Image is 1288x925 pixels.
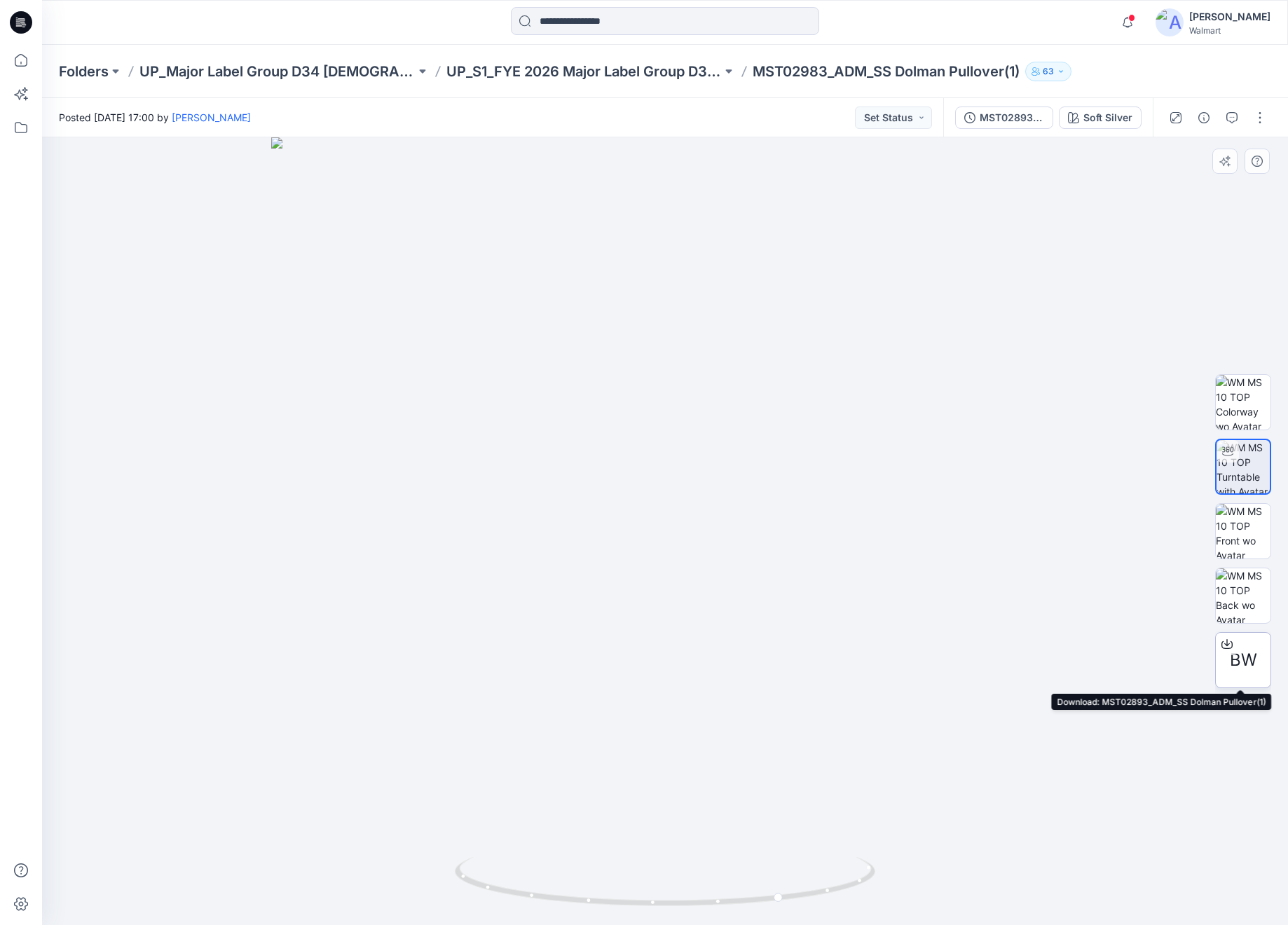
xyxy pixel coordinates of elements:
button: MST02893_ADM_SS Dolman Pullover(1) [955,107,1053,129]
button: 63 [1025,62,1071,81]
img: avatar [1156,8,1184,36]
button: Details [1193,107,1215,129]
span: Posted [DATE] 17:00 by [59,110,251,125]
div: MST02893_ADM_SS Dolman Pullover(1) [980,110,1044,125]
div: Walmart [1189,25,1270,36]
a: Folders [59,62,109,81]
p: MST02983_ADM_SS Dolman Pullover(1) [753,62,1020,81]
a: UP_S1_FYE 2026 Major Label Group D34 [DEMOGRAPHIC_DATA] SWEATERS [446,62,722,81]
img: WM MS 10 TOP Front wo Avatar [1216,504,1270,559]
img: WM MS 10 TOP Back wo Avatar [1216,568,1270,623]
img: WM MS 10 TOP Turntable with Avatar [1217,440,1270,493]
p: 63 [1043,64,1054,79]
a: [PERSON_NAME] [172,111,251,123]
button: Soft Silver [1059,107,1142,129]
img: WM MS 10 TOP Colorway wo Avatar [1216,375,1270,430]
a: UP_Major Label Group D34 [DEMOGRAPHIC_DATA] Sweaters [139,62,416,81]
div: Soft Silver [1083,110,1132,125]
div: [PERSON_NAME] [1189,8,1270,25]
span: BW [1230,647,1257,673]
